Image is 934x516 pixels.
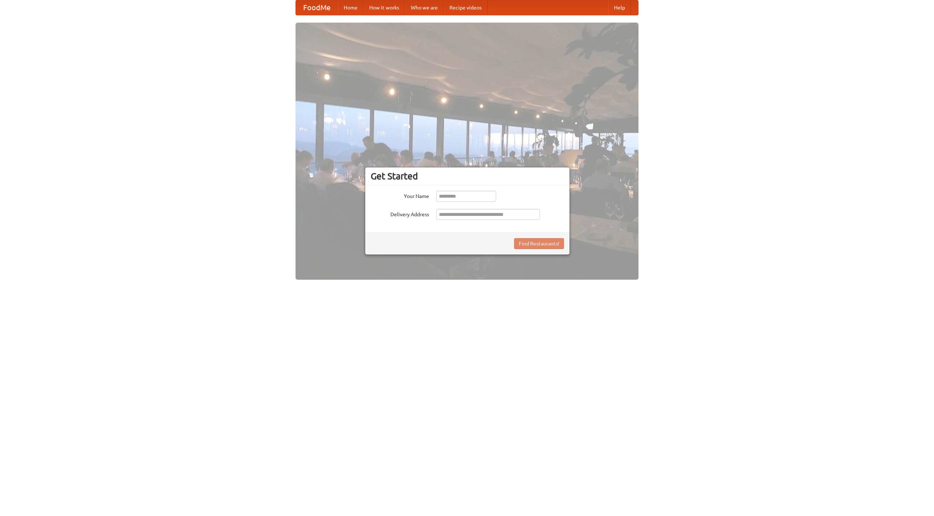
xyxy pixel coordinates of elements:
label: Your Name [371,191,429,200]
a: Recipe videos [444,0,487,15]
h3: Get Started [371,171,564,182]
a: FoodMe [296,0,338,15]
a: Who we are [405,0,444,15]
button: Find Restaurants! [514,238,564,249]
a: Home [338,0,363,15]
label: Delivery Address [371,209,429,218]
a: How it works [363,0,405,15]
a: Help [608,0,631,15]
